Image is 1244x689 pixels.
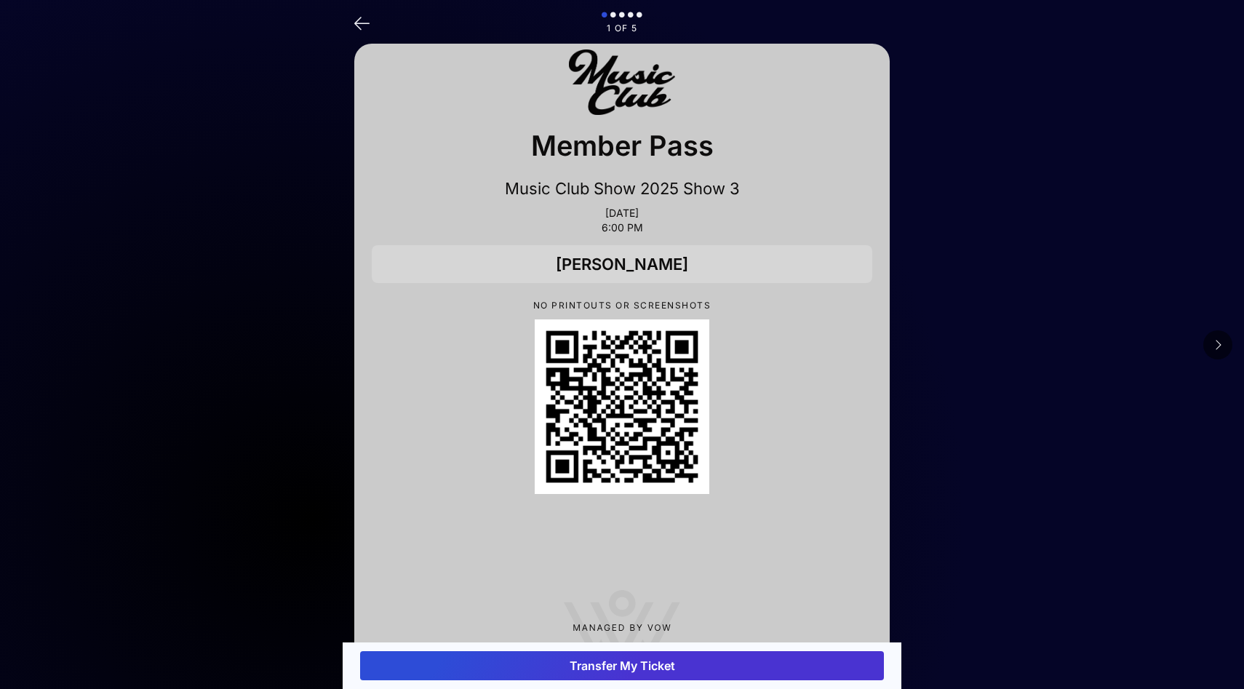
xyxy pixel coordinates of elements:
p: 6:00 PM [372,222,872,234]
p: Member Pass [372,124,872,167]
button: Transfer My Ticket [360,651,884,680]
div: QR Code [535,319,709,494]
p: 1 of 5 [354,23,890,33]
p: Music Club Show 2025 Show 3 [372,178,872,199]
p: [DATE] [372,207,872,219]
p: NO PRINTOUTS OR SCREENSHOTS [372,300,872,311]
div: [PERSON_NAME] [372,245,872,283]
